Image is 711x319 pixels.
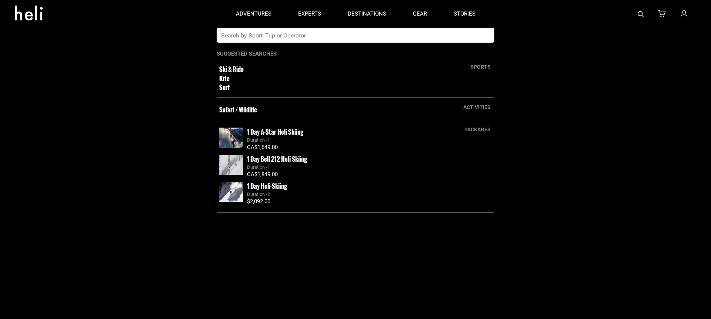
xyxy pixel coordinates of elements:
[219,65,437,74] small: Ski & Ride
[219,74,437,83] small: Kite
[460,103,494,111] div: activities
[638,11,644,17] img: search-bar-icon.svg
[217,28,479,43] input: Search by Sport, Trip or Operator
[247,198,270,205] span: $2,092.00
[219,83,437,92] small: Surf
[219,128,243,148] img: images
[461,126,494,133] div: packages
[247,137,492,144] div: Duration -
[247,154,307,164] small: 1 Day Bell 212 Heli Skiing
[267,191,270,197] span: 2
[348,10,386,18] p: destinations
[267,137,270,142] span: 1
[247,144,278,151] span: CA$1,649.00
[236,10,271,18] p: adventures
[217,50,494,58] p: Suggested Searches
[219,182,243,202] img: images
[247,191,492,198] div: Duration -
[247,164,492,171] div: Duration -
[219,155,243,175] img: images
[298,10,321,18] p: experts
[247,171,278,178] span: CA$1,849.00
[247,181,287,191] small: 1 Day Heli-Skiing
[267,164,270,170] span: 1
[219,105,437,114] small: Safari / Wildlife
[247,127,303,137] small: 1 Day A-Star Heli Skiing
[467,63,494,70] div: sports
